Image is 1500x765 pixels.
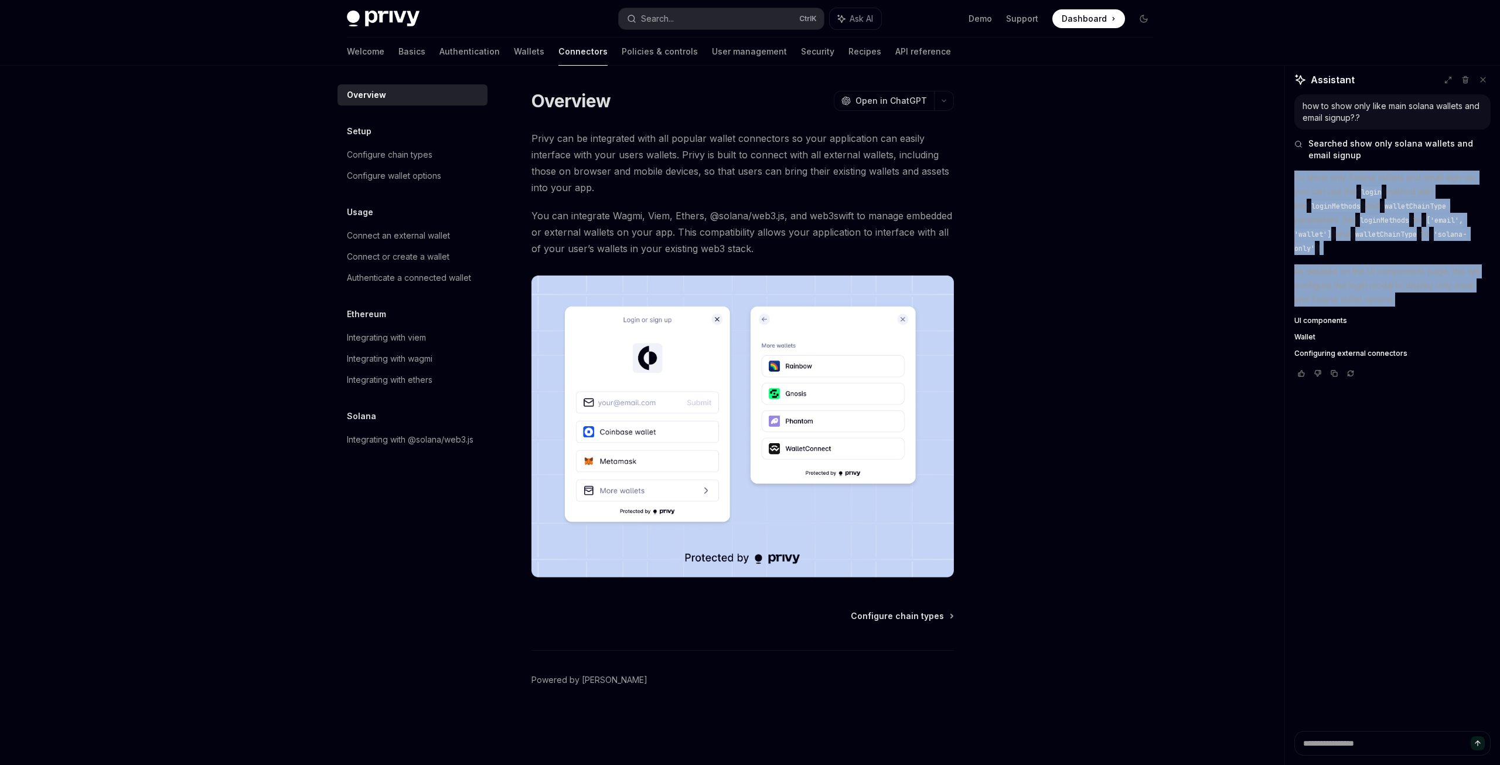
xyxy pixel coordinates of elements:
[347,352,432,366] div: Integrating with wagmi
[1355,230,1417,239] span: walletChainType
[514,38,544,66] a: Wallets
[347,271,471,285] div: Authenticate a connected wallet
[1294,264,1491,307] p: As detailed on the UI components page, this will configure the login modal to display only email ...
[834,91,934,111] button: Open in ChatGPT
[347,11,420,27] img: dark logo
[1360,216,1409,225] span: loginMethods
[1311,202,1361,211] span: loginMethods
[969,13,992,25] a: Demo
[337,348,487,369] a: Integrating with wagmi
[1294,349,1491,358] a: Configuring external connectors
[347,169,441,183] div: Configure wallet options
[850,13,873,25] span: Ask AI
[1311,73,1355,87] span: Assistant
[337,327,487,348] a: Integrating with viem
[1385,202,1446,211] span: walletChainType
[337,246,487,267] a: Connect or create a wallet
[1294,138,1491,161] button: Searched show only solana wallets and email signup
[1294,332,1491,342] a: Wallet
[851,610,953,622] a: Configure chain types
[1294,316,1491,325] a: UI components
[1294,332,1315,342] span: Wallet
[531,276,954,577] img: Connectors3
[1303,100,1482,124] div: how to show only like main solana wallets and email signup?.?
[558,38,608,66] a: Connectors
[347,205,373,219] h5: Usage
[1294,171,1491,255] p: To show only Solana wallets and email sign-up, you can use the method with the and parameters. Se...
[337,429,487,450] a: Integrating with @solana/web3.js
[712,38,787,66] a: User management
[337,225,487,246] a: Connect an external wallet
[848,38,881,66] a: Recipes
[622,38,698,66] a: Policies & controls
[1134,9,1153,28] button: Toggle dark mode
[347,38,384,66] a: Welcome
[347,373,432,387] div: Integrating with ethers
[337,267,487,288] a: Authenticate a connected wallet
[531,208,954,257] span: You can integrate Wagmi, Viem, Ethers, @solana/web3.js, and web3swift to manage embedded or exter...
[337,84,487,106] a: Overview
[855,95,927,107] span: Open in ChatGPT
[1294,349,1407,358] span: Configuring external connectors
[1294,316,1347,325] span: UI components
[439,38,500,66] a: Authentication
[641,12,674,26] div: Search...
[347,229,450,243] div: Connect an external wallet
[895,38,951,66] a: API reference
[1361,188,1382,197] span: login
[851,610,944,622] span: Configure chain types
[619,8,824,29] button: Search...CtrlK
[347,148,432,162] div: Configure chain types
[337,144,487,165] a: Configure chain types
[347,409,376,423] h5: Solana
[337,165,487,186] a: Configure wallet options
[398,38,425,66] a: Basics
[1052,9,1125,28] a: Dashboard
[531,130,954,196] span: Privy can be integrated with all popular wallet connectors so your application can easily interfa...
[347,331,426,345] div: Integrating with viem
[531,90,611,111] h1: Overview
[830,8,881,29] button: Ask AI
[347,307,386,321] h5: Ethereum
[1308,138,1491,161] span: Searched show only solana wallets and email signup
[347,88,386,102] div: Overview
[337,369,487,390] a: Integrating with ethers
[347,433,473,447] div: Integrating with @solana/web3.js
[347,124,371,138] h5: Setup
[801,38,834,66] a: Security
[531,674,647,686] a: Powered by [PERSON_NAME]
[1471,736,1485,750] button: Send message
[1006,13,1038,25] a: Support
[347,250,449,264] div: Connect or create a wallet
[1062,13,1107,25] span: Dashboard
[799,14,817,23] span: Ctrl K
